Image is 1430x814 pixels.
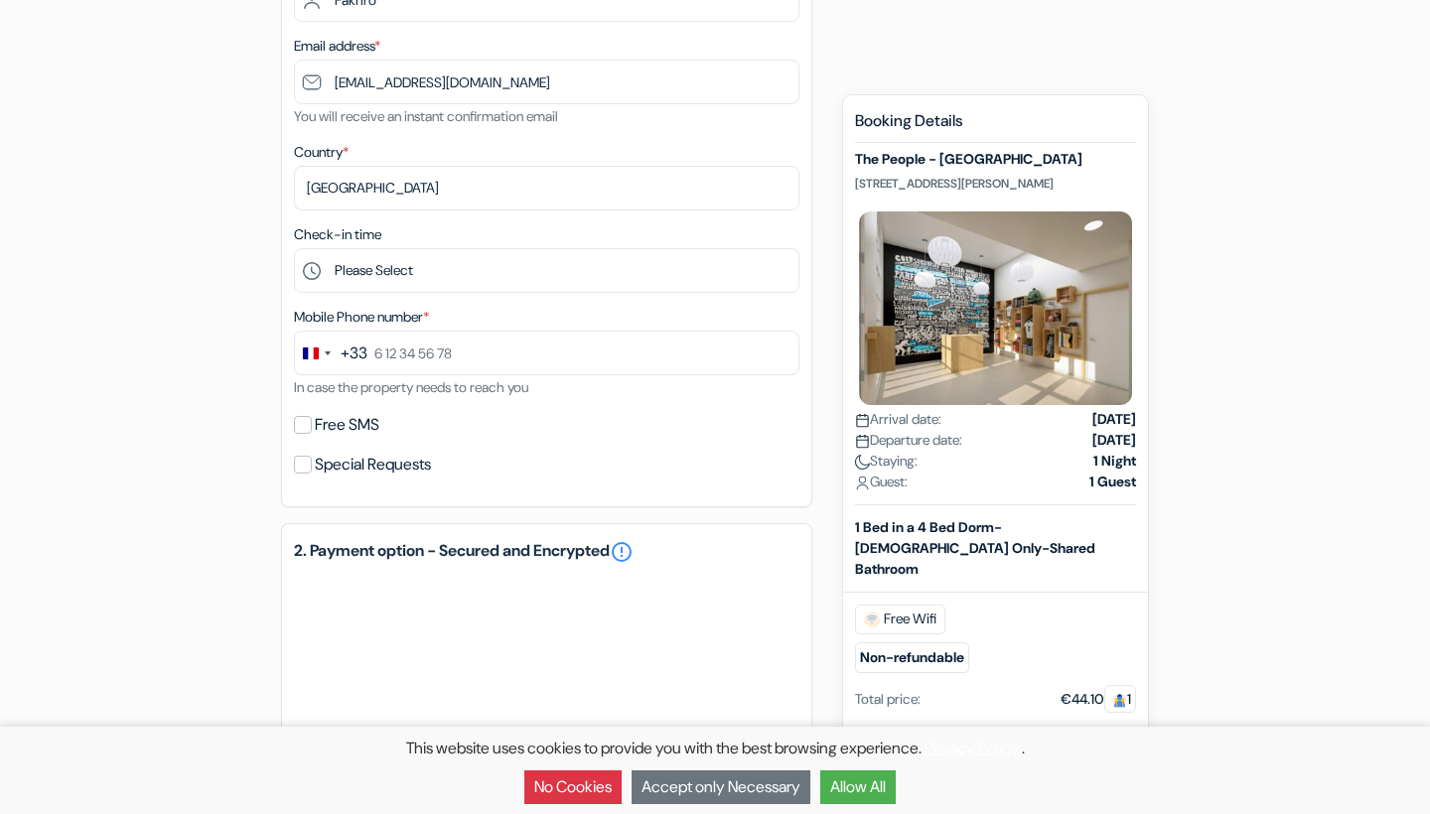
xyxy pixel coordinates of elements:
span: Guest: [855,472,908,492]
strong: [DATE] [1092,430,1136,451]
span: Free Wifi [855,605,945,634]
a: Privacy Policy. [925,738,1022,758]
span: Departure date: [855,430,962,451]
label: Check-in time [294,224,381,245]
b: 1 Bed in a 4 Bed Dorm- [DEMOGRAPHIC_DATA] Only-Shared Bathroom [855,518,1095,578]
a: error_outline [610,540,634,564]
button: Change country, selected France (+33) [295,332,367,374]
div: Total price: [855,689,921,710]
span: Staying: [855,451,918,472]
h5: 2. Payment option - Secured and Encrypted [294,540,799,564]
div: +33 [341,341,367,365]
button: No Cookies [524,770,622,804]
small: In case the property needs to reach you [294,378,528,396]
span: 1 [1104,685,1136,713]
p: This website uses cookies to provide you with the best browsing experience. . [10,737,1420,760]
p: [STREET_ADDRESS][PERSON_NAME] [855,176,1136,192]
strong: 1 Night [1093,451,1136,472]
button: Accept only Necessary [632,770,810,804]
label: Special Requests [315,451,431,478]
input: Enter email address [294,60,799,104]
label: Email address [294,36,380,57]
small: Non-refundable [855,642,969,673]
strong: [DATE] [1092,409,1136,430]
label: Free SMS [315,411,379,439]
span: Arrival date: [855,409,941,430]
input: 6 12 34 56 78 [294,331,799,375]
button: Allow All [820,770,896,804]
strong: 1 Guest [1089,472,1136,492]
label: Country [294,142,349,163]
img: free_wifi.svg [864,611,880,627]
h5: The People - [GEOGRAPHIC_DATA] [855,151,1136,168]
div: €44.10 [1061,689,1136,710]
img: calendar.svg [855,434,870,449]
img: user_icon.svg [855,475,870,490]
img: moon.svg [855,455,870,470]
label: Mobile Phone number [294,307,429,328]
img: calendar.svg [855,413,870,428]
h5: Booking Details [855,111,1136,143]
img: guest.svg [1112,693,1127,708]
small: You will receive an instant confirmation email [294,107,558,125]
